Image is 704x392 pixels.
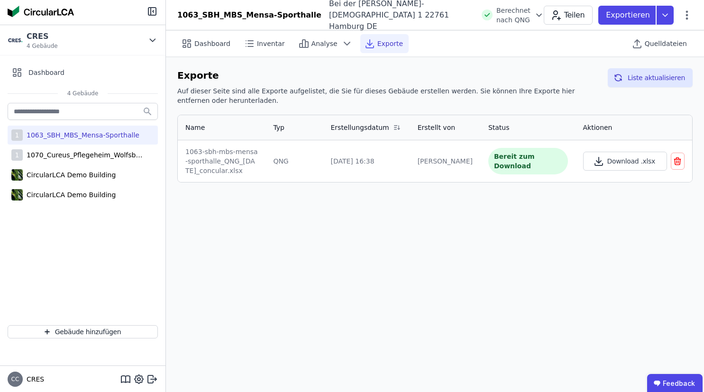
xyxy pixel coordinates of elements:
[645,39,687,48] span: Quelldateien
[257,39,285,48] span: Inventar
[583,123,613,132] div: Aktionen
[27,31,58,42] div: CRES
[185,123,205,132] div: Name
[377,39,403,48] span: Exporte
[330,123,389,132] div: Erstellungsdatum
[11,376,19,382] span: CC
[544,6,593,25] button: Teilen
[28,68,64,77] span: Dashboard
[583,152,667,171] button: Download .xlsx
[488,148,568,174] div: Bereit zum Download
[606,9,652,21] p: Exportieren
[488,123,510,132] div: Status
[177,68,600,82] h6: Exporte
[27,42,58,50] span: 4 Gebäude
[23,374,44,384] span: CRES
[23,130,139,140] div: 1063_SBH_MBS_Mensa-Sporthalle
[330,156,402,166] div: [DATE] 16:38
[58,90,108,97] span: 4 Gebäude
[273,123,284,132] div: Typ
[23,190,116,200] div: CircularLCA Demo Building
[418,123,455,132] div: Erstellt von
[177,86,600,105] h6: Auf dieser Seite sind alle Exporte aufgelistet, die Sie für dieses Gebäude erstellen werden. Sie ...
[185,147,258,175] div: 1063-sbh-mbs-mensa-sporthalle_QNG_[DATE]_concular.xlsx
[8,6,74,17] img: Concular
[8,325,158,338] button: Gebäude hinzufügen
[11,149,23,161] div: 1
[177,9,321,21] div: 1063_SBH_MBS_Mensa-Sporthalle
[8,33,23,48] img: CRES
[11,187,23,202] img: CircularLCA Demo Building
[23,150,146,160] div: 1070_Cureus_Pflegeheim_Wolfsbüttel
[23,170,116,180] div: CircularLCA Demo Building
[311,39,338,48] span: Analyse
[11,167,23,182] img: CircularLCA Demo Building
[273,156,315,166] div: QNG
[496,6,530,25] span: Berechnet nach QNG
[608,68,693,87] button: Liste aktualisieren
[11,129,23,141] div: 1
[194,39,230,48] span: Dashboard
[418,156,473,166] div: [PERSON_NAME]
